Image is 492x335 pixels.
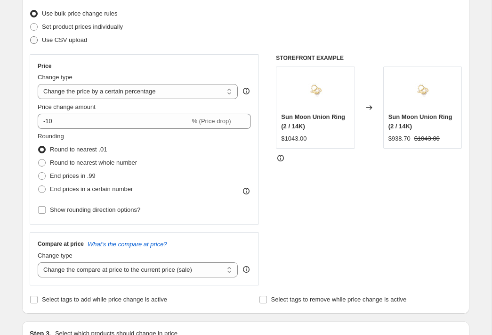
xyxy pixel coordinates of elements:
input: -15 [38,114,190,129]
h3: Price [38,62,51,70]
span: Sun Moon Union Ring (2 / 14K) [281,113,345,130]
span: End prices in .99 [50,172,96,179]
div: help [242,265,251,274]
span: Use CSV upload [42,36,87,43]
div: $1043.00 [281,134,306,143]
img: SunMoonUnionRing1_80x.jpg [403,72,441,109]
strike: $1043.00 [414,134,440,143]
span: End prices in a certain number [50,185,133,193]
span: Show rounding direction options? [50,206,140,213]
span: Round to nearest .01 [50,146,107,153]
span: Price change amount [38,103,96,110]
span: Rounding [38,133,64,140]
span: % (Price drop) [192,117,231,125]
span: Round to nearest whole number [50,159,137,166]
h3: Compare at price [38,240,84,248]
button: What's the compare at price? [88,241,167,248]
div: help [242,86,251,96]
span: Use bulk price change rules [42,10,117,17]
div: $938.70 [388,134,411,143]
span: Change type [38,252,73,259]
span: Sun Moon Union Ring (2 / 14K) [388,113,452,130]
span: Select tags to add while price change is active [42,296,167,303]
span: Set product prices individually [42,23,123,30]
span: Change type [38,74,73,81]
span: Select tags to remove while price change is active [271,296,407,303]
h6: STOREFRONT EXAMPLE [276,54,462,62]
img: SunMoonUnionRing1_80x.jpg [297,72,334,109]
